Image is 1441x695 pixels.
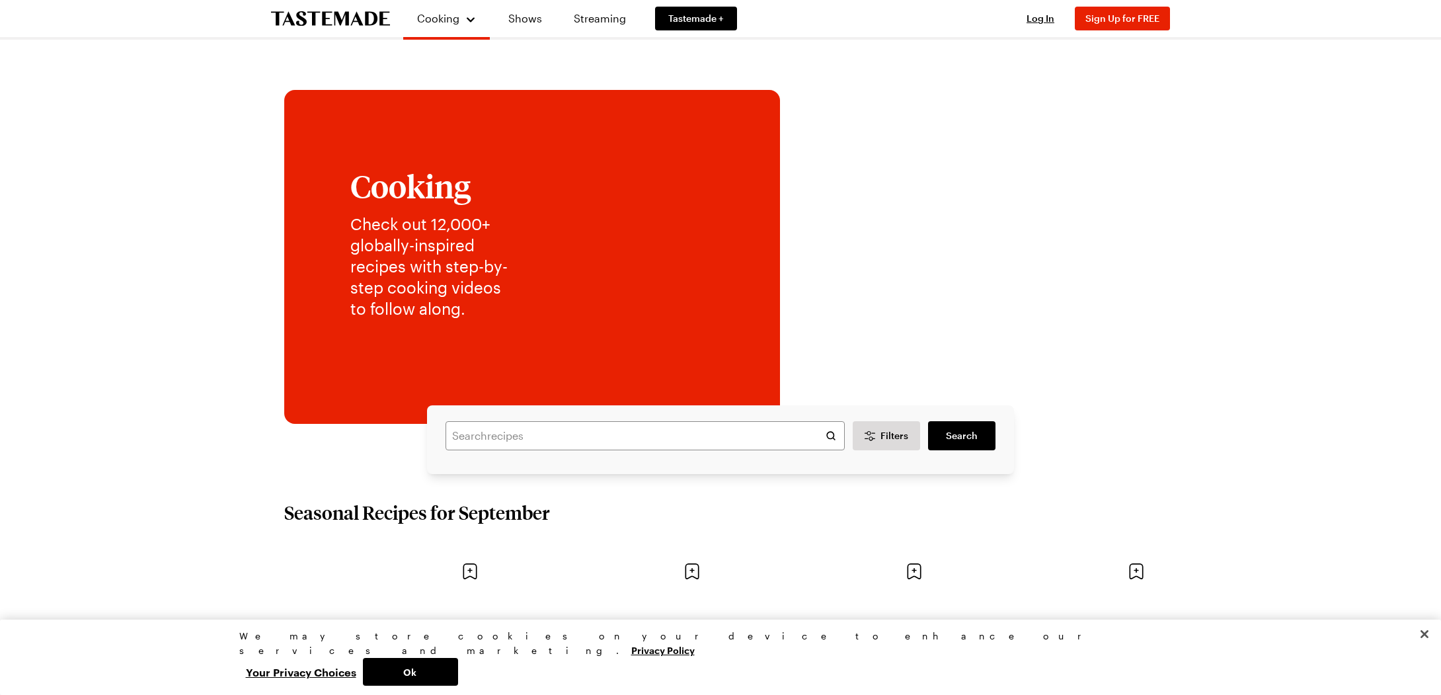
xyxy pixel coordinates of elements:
span: Search [946,429,978,442]
h2: Seasonal Recipes for September [284,501,550,524]
span: Filters [880,429,908,442]
button: Save recipe [1124,559,1149,584]
p: Check out 12,000+ globally-inspired recipes with step-by-step cooking videos to follow along. [350,214,519,319]
button: Ok [363,658,458,686]
button: Close [1410,620,1439,649]
h1: Cooking [350,169,519,203]
button: Log In [1014,12,1067,25]
button: Your Privacy Choices [239,658,363,686]
a: To Tastemade Home Page [271,11,390,26]
button: Cooking [416,5,477,32]
button: Desktop filters [853,421,920,450]
button: Save recipe [457,559,483,584]
span: Cooking [417,12,459,24]
button: Save recipe [902,559,927,584]
a: filters [928,421,995,450]
div: Privacy [239,629,1191,686]
button: Save recipe [680,559,705,584]
a: More information about your privacy, opens in a new tab [631,643,695,656]
button: Sign Up for FREE [1075,7,1170,30]
span: Log In [1027,13,1054,24]
div: We may store cookies on your device to enhance our services and marketing. [239,629,1191,658]
a: Tastemade + [655,7,737,30]
span: Tastemade + [668,12,724,25]
span: Sign Up for FREE [1085,13,1159,24]
img: Explore recipes [545,79,1144,371]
